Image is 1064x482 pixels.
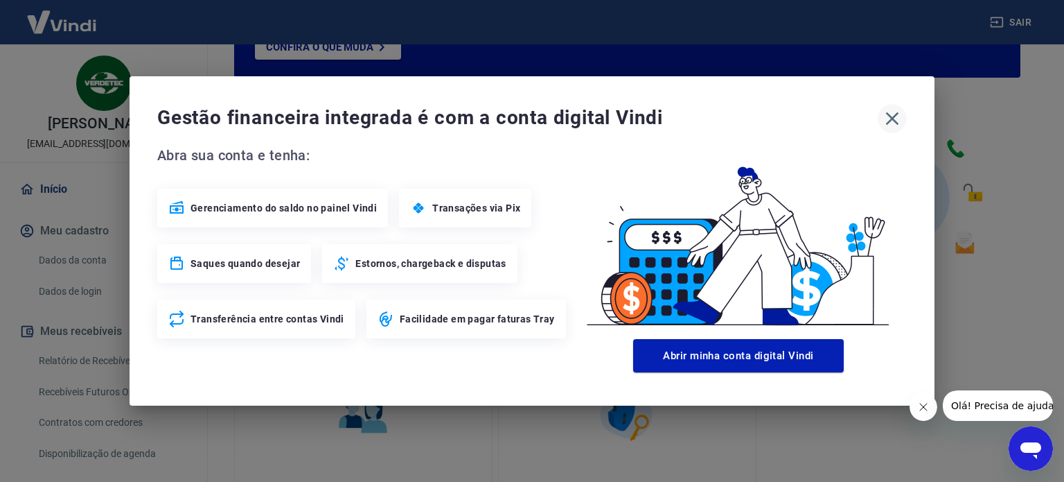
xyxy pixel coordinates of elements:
span: Abra sua conta e tenha: [157,144,570,166]
span: Transferência entre contas Vindi [190,312,344,326]
iframe: Fechar mensagem [910,393,937,421]
img: Good Billing [570,144,907,334]
button: Abrir minha conta digital Vindi [633,339,844,372]
span: Gestão financeira integrada é com a conta digital Vindi [157,104,878,132]
span: Saques quando desejar [190,257,300,270]
iframe: Mensagem da empresa [943,390,1053,421]
iframe: Botão para abrir a janela de mensagens [1009,427,1053,471]
span: Transações via Pix [432,201,520,215]
span: Olá! Precisa de ajuda? [8,10,116,21]
span: Gerenciamento do saldo no painel Vindi [190,201,377,215]
span: Facilidade em pagar faturas Tray [400,312,555,326]
span: Estornos, chargeback e disputas [355,257,506,270]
